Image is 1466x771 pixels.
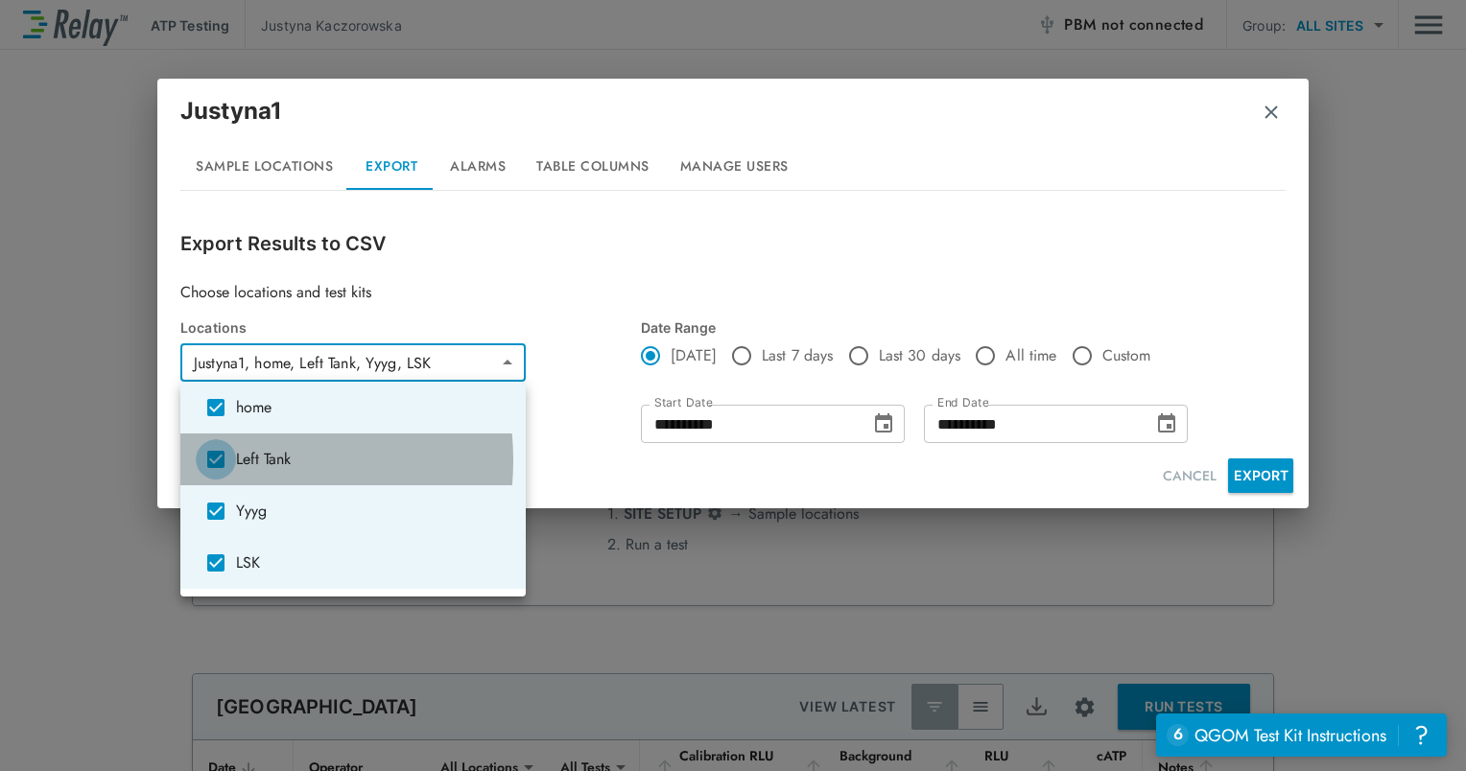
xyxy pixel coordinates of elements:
span: home [236,396,510,419]
iframe: Resource center [1156,713,1447,757]
span: Yyyg [236,500,510,523]
span: LSK [236,551,510,574]
span: Left Tank [236,448,510,471]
